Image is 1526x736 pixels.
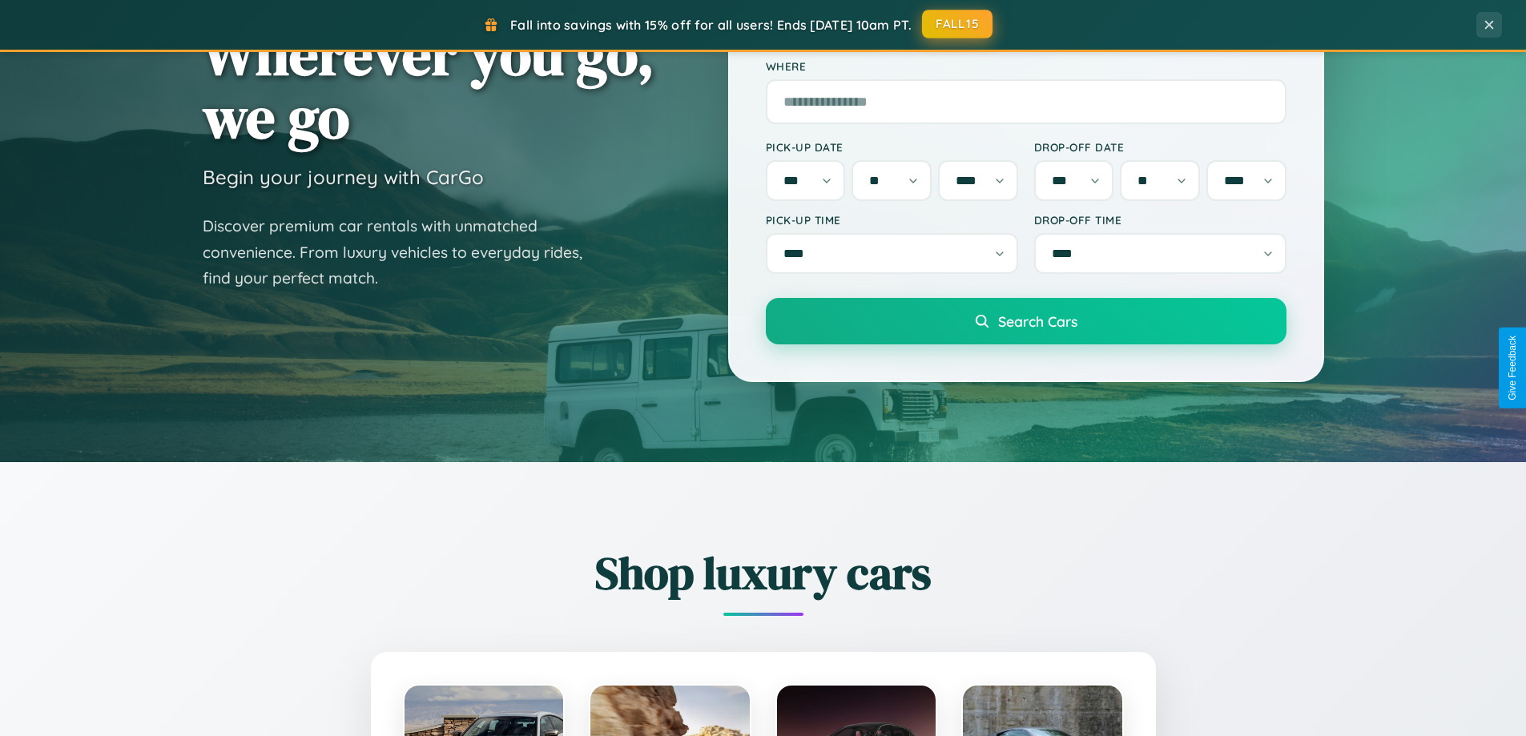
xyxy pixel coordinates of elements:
label: Pick-up Time [766,213,1018,227]
div: Give Feedback [1507,336,1518,400]
h2: Shop luxury cars [283,542,1244,604]
label: Where [766,59,1286,73]
button: Search Cars [766,298,1286,344]
span: Search Cars [998,312,1077,330]
label: Pick-up Date [766,140,1018,154]
span: Fall into savings with 15% off for all users! Ends [DATE] 10am PT. [510,17,912,33]
h1: Wherever you go, we go [203,22,654,149]
label: Drop-off Date [1034,140,1286,154]
label: Drop-off Time [1034,213,1286,227]
h3: Begin your journey with CarGo [203,165,484,189]
button: FALL15 [922,10,993,38]
p: Discover premium car rentals with unmatched convenience. From luxury vehicles to everyday rides, ... [203,213,603,292]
